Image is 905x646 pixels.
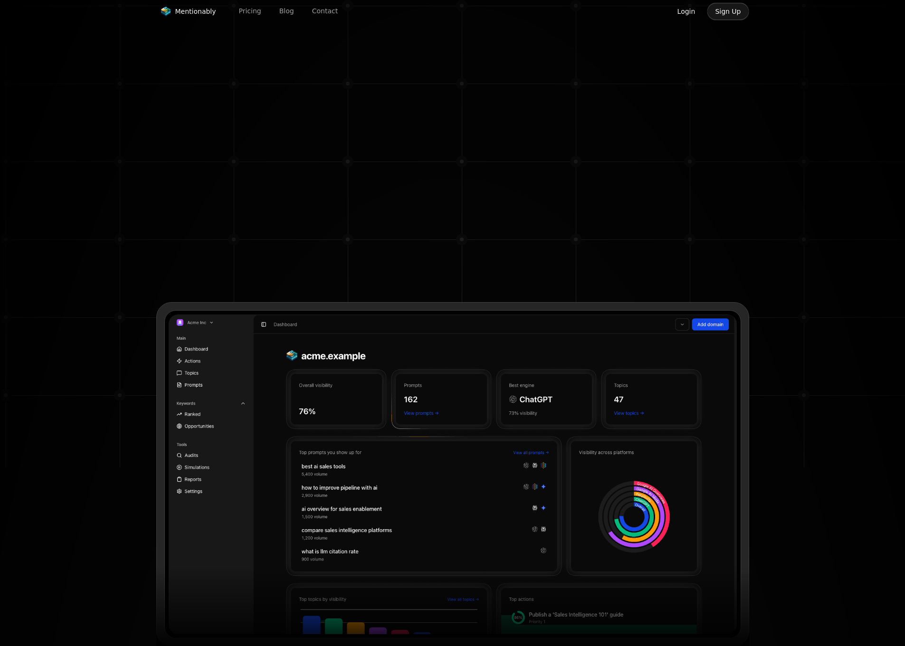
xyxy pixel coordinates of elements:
a: Blog [272,4,302,19]
a: Pricing [231,4,269,19]
button: Sign Up [707,2,749,20]
span: Mentionably [175,7,216,16]
a: Mentionably [156,5,220,18]
img: Dashboard shot [169,314,737,634]
a: Contact [305,4,345,19]
button: Login [669,2,704,20]
img: Mentionably logo [160,7,171,16]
